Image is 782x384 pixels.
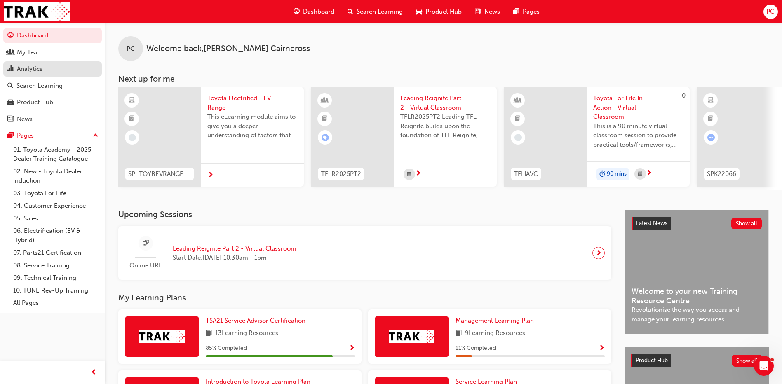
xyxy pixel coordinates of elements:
span: 0 [682,92,686,99]
span: Management Learning Plan [456,317,534,324]
span: Product Hub [636,357,668,364]
span: Pages [523,7,540,16]
div: News [17,115,33,124]
button: Pages [3,128,102,143]
span: next-icon [207,172,214,179]
span: booktick-icon [515,114,521,124]
a: 06. Electrification (EV & Hybrid) [10,225,102,246]
span: News [484,7,500,16]
span: TSA21 Service Advisor Certification [206,317,305,324]
a: 09. Technical Training [10,272,102,284]
button: Show Progress [599,343,605,354]
span: This is a 90 minute virtual classroom session to provide practical tools/frameworks, behaviours a... [593,122,683,150]
span: pages-icon [513,7,519,17]
a: 03. Toyota For Life [10,187,102,200]
a: Product HubShow all [631,354,762,367]
span: car-icon [416,7,422,17]
span: Product Hub [425,7,462,16]
a: news-iconNews [468,3,507,20]
h3: Next up for me [105,74,782,84]
span: Search Learning [357,7,403,16]
span: Show Progress [599,345,605,352]
span: SPK22066 [707,169,736,179]
img: Trak [4,2,70,21]
a: Product Hub [3,95,102,110]
span: learningResourceType_INSTRUCTOR_LED-icon [322,95,328,106]
span: Latest News [636,220,667,227]
span: 85 % Completed [206,344,247,353]
button: PC [763,5,778,19]
span: up-icon [93,131,99,141]
span: people-icon [7,49,14,56]
a: News [3,112,102,127]
span: Leading Reignite Part 2 - Virtual Classroom [400,94,490,112]
span: learningRecordVerb_ATTEMPT-icon [707,134,715,141]
a: Latest NewsShow all [632,217,762,230]
a: car-iconProduct Hub [409,3,468,20]
span: search-icon [348,7,353,17]
span: guage-icon [294,7,300,17]
span: Online URL [125,261,166,270]
a: 04. Customer Experience [10,199,102,212]
span: TFLR2025PT2 [321,169,361,179]
span: 11 % Completed [456,344,496,353]
span: news-icon [475,7,481,17]
span: booktick-icon [322,114,328,124]
a: 01. Toyota Academy - 2025 Dealer Training Catalogue [10,143,102,165]
span: PC [127,44,135,54]
div: Product Hub [17,98,53,107]
span: learningResourceType_ELEARNING-icon [129,95,135,106]
span: pages-icon [7,132,14,140]
span: 9 Learning Resources [465,328,525,339]
span: guage-icon [7,32,14,40]
a: Analytics [3,61,102,77]
span: Leading Reignite Part 2 - Virtual Classroom [173,244,296,253]
span: learningRecordVerb_ENROLL-icon [322,134,329,141]
a: Latest NewsShow allWelcome to your new Training Resource CentreRevolutionise the way you access a... [625,210,769,334]
button: DashboardMy TeamAnalyticsSearch LearningProduct HubNews [3,26,102,128]
span: car-icon [7,99,14,106]
div: Search Learning [16,81,63,91]
a: 05. Sales [10,212,102,225]
a: pages-iconPages [507,3,546,20]
a: TSA21 Service Advisor Certification [206,316,309,325]
h3: Upcoming Sessions [118,210,611,219]
span: This eLearning module aims to give you a deeper understanding of factors that influence driving r... [207,112,297,140]
a: TFLR2025PT2Leading Reignite Part 2 - Virtual ClassroomTFLR2025PT2 Leading TFL Reignite builds upo... [311,87,497,187]
span: booktick-icon [708,114,714,124]
a: Dashboard [3,28,102,43]
img: Trak [139,330,185,343]
a: 08. Service Training [10,259,102,272]
span: book-icon [456,328,462,339]
a: 0TFLIAVCToyota For Life In Action - Virtual ClassroomThis is a 90 minute virtual classroom sessio... [504,87,690,187]
span: search-icon [7,82,13,90]
span: 13 Learning Resources [215,328,278,339]
span: learningResourceType_ELEARNING-icon [708,95,714,106]
span: next-icon [415,170,421,178]
div: Analytics [17,64,42,74]
span: TFLIAVC [514,169,538,179]
span: book-icon [206,328,212,339]
a: 10. TUNE Rev-Up Training [10,284,102,297]
span: Welcome back , [PERSON_NAME] Cairncross [146,44,310,54]
span: chart-icon [7,66,14,73]
a: All Pages [10,297,102,309]
h3: My Learning Plans [118,293,611,302]
span: PC [766,7,775,16]
a: Management Learning Plan [456,316,537,325]
span: calendar-icon [407,169,411,180]
span: prev-icon [91,368,97,378]
button: Show all [732,355,763,367]
span: next-icon [646,170,652,177]
span: next-icon [596,247,602,259]
span: TFLR2025PT2 Leading TFL Reignite builds upon the foundation of TFL Reignite, reaffirming our comm... [400,112,490,140]
a: 02. New - Toyota Dealer Induction [10,165,102,187]
button: Show all [731,218,762,229]
span: Toyota For Life In Action - Virtual Classroom [593,94,683,122]
span: learningRecordVerb_NONE-icon [129,134,136,141]
span: Dashboard [303,7,334,16]
button: Show Progress [349,343,355,354]
span: 90 mins [607,169,627,179]
span: Revolutionise the way you access and manage your learning resources. [632,305,762,324]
